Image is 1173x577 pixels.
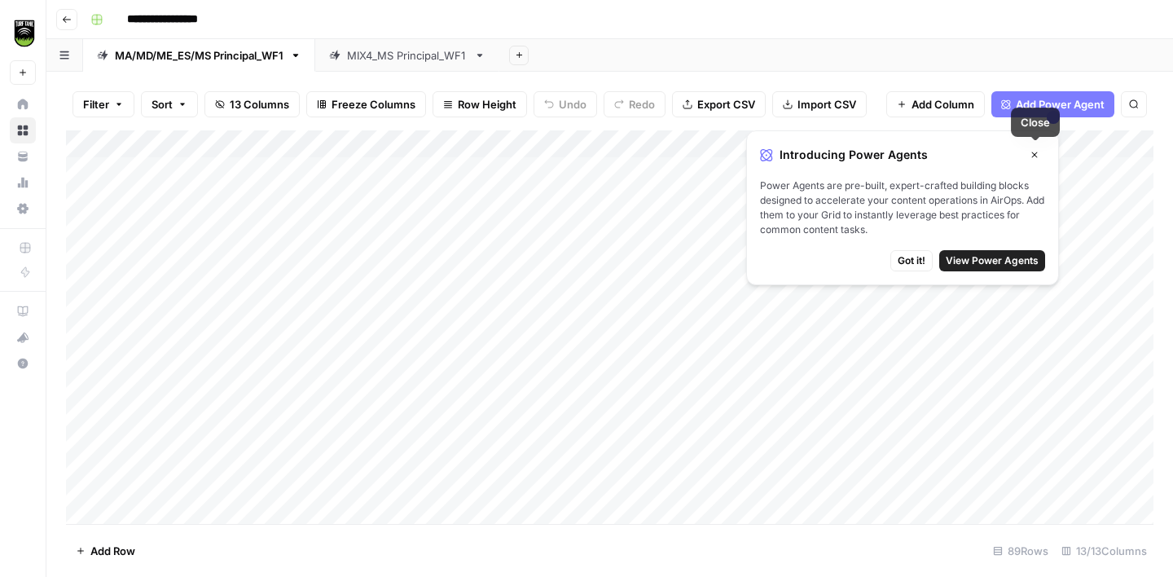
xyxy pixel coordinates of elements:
[10,13,36,54] button: Workspace: Turf Tank - Data Team
[1055,538,1153,564] div: 13/13 Columns
[697,96,755,112] span: Export CSV
[10,91,36,117] a: Home
[559,96,586,112] span: Undo
[1016,96,1105,112] span: Add Power Agent
[230,96,289,112] span: 13 Columns
[10,19,39,48] img: Turf Tank - Data Team Logo
[760,144,1045,165] div: Introducing Power Agents
[760,178,1045,237] span: Power Agents are pre-built, expert-crafted building blocks designed to accelerate your content op...
[433,91,527,117] button: Row Height
[772,91,867,117] button: Import CSV
[458,96,516,112] span: Row Height
[890,250,933,271] button: Got it!
[332,96,415,112] span: Freeze Columns
[306,91,426,117] button: Freeze Columns
[986,538,1055,564] div: 89 Rows
[10,117,36,143] a: Browse
[315,39,499,72] a: MIX4_MS Principal_WF1
[204,91,300,117] button: 13 Columns
[10,298,36,324] a: AirOps Academy
[797,96,856,112] span: Import CSV
[629,96,655,112] span: Redo
[11,325,35,350] div: What's new?
[939,250,1045,271] button: View Power Agents
[90,543,135,559] span: Add Row
[152,96,173,112] span: Sort
[115,47,283,64] div: MA/MD/ME_ES/MS Principal_WF1
[912,96,974,112] span: Add Column
[991,91,1114,117] button: Add Power Agent
[886,91,985,117] button: Add Column
[672,91,766,117] button: Export CSV
[141,91,198,117] button: Sort
[66,538,145,564] button: Add Row
[898,253,925,268] span: Got it!
[10,350,36,377] button: Help + Support
[347,47,468,64] div: MIX4_MS Principal_WF1
[604,91,666,117] button: Redo
[83,39,315,72] a: MA/MD/ME_ES/MS Principal_WF1
[946,253,1039,268] span: View Power Agents
[10,143,36,170] a: Your Data
[83,96,109,112] span: Filter
[72,91,134,117] button: Filter
[10,324,36,350] button: What's new?
[1021,114,1050,130] div: Close
[10,170,36,196] a: Usage
[10,196,36,222] a: Settings
[534,91,597,117] button: Undo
